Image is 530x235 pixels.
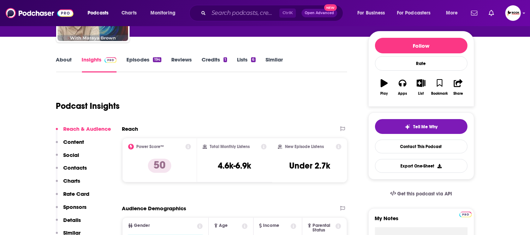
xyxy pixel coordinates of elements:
span: Income [263,223,280,228]
div: 194 [153,57,161,62]
h3: 4.6k-6.9k [218,160,251,171]
a: Episodes194 [126,56,161,72]
h1: Podcast Insights [56,101,120,111]
img: User Profile [505,5,521,21]
span: Charts [121,8,137,18]
button: open menu [441,7,467,19]
p: Social [64,152,79,158]
button: Open AdvancedNew [302,9,337,17]
span: Age [219,223,228,228]
input: Search podcasts, credits, & more... [209,7,279,19]
div: Bookmark [431,92,448,96]
p: Rate Card [64,190,90,197]
h2: Power Score™ [137,144,164,149]
button: open menu [83,7,118,19]
label: My Notes [375,215,468,227]
button: Export One-Sheet [375,159,468,173]
button: List [412,75,430,100]
span: Monitoring [150,8,175,18]
a: InsightsPodchaser Pro [82,56,117,72]
button: Reach & Audience [56,125,111,139]
button: Content [56,139,84,152]
p: Contacts [64,164,87,171]
h2: New Episode Listens [285,144,324,149]
a: Charts [117,7,141,19]
span: Parental Status [312,223,334,233]
button: Play [375,75,393,100]
button: Follow [375,38,468,53]
span: Open Advanced [305,11,334,15]
a: Contact This Podcast [375,140,468,153]
span: Podcasts [88,8,108,18]
h2: Reach [122,125,138,132]
p: Details [64,217,81,223]
p: Content [64,139,84,145]
span: More [446,8,458,18]
button: Contacts [56,164,87,177]
span: Get this podcast via API [397,191,452,197]
a: About [56,56,72,72]
a: Lists6 [237,56,255,72]
img: tell me why sparkle [405,124,410,130]
img: Podchaser Pro [459,212,472,217]
a: Reviews [171,56,192,72]
p: Reach & Audience [64,125,111,132]
button: Show profile menu [505,5,521,21]
button: open menu [392,7,441,19]
div: Search podcasts, credits, & more... [196,5,350,21]
button: open menu [145,7,185,19]
p: Sponsors [64,204,87,210]
h2: Total Monthly Listens [210,144,250,149]
div: Rate [375,56,468,71]
div: 1 [224,57,227,62]
span: Tell Me Why [413,124,437,130]
button: Bookmark [430,75,449,100]
p: Charts [64,177,81,184]
button: Sponsors [56,204,87,217]
img: Podchaser - Follow, Share and Rate Podcasts [6,6,73,20]
button: Charts [56,177,81,190]
a: Credits1 [202,56,227,72]
span: New [324,4,337,11]
div: 6 [251,57,255,62]
span: For Business [357,8,385,18]
button: Social [56,152,79,165]
a: Pro website [459,211,472,217]
div: List [418,92,424,96]
button: Details [56,217,81,230]
button: Rate Card [56,190,90,204]
img: Podchaser Pro [105,57,117,63]
h2: Audience Demographics [122,205,186,212]
span: Ctrl K [279,8,296,18]
span: Gender [134,223,150,228]
button: tell me why sparkleTell Me Why [375,119,468,134]
div: Share [453,92,463,96]
a: Get this podcast via API [385,185,458,202]
button: Apps [393,75,412,100]
div: Apps [398,92,407,96]
a: Show notifications dropdown [468,7,480,19]
button: open menu [352,7,394,19]
h3: Under 2.7k [289,160,330,171]
button: Share [449,75,467,100]
span: Logged in as BookLaunchers [505,5,521,21]
a: Similar [266,56,283,72]
div: Play [380,92,388,96]
p: 50 [148,159,171,173]
a: Show notifications dropdown [486,7,497,19]
span: For Podcasters [397,8,431,18]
